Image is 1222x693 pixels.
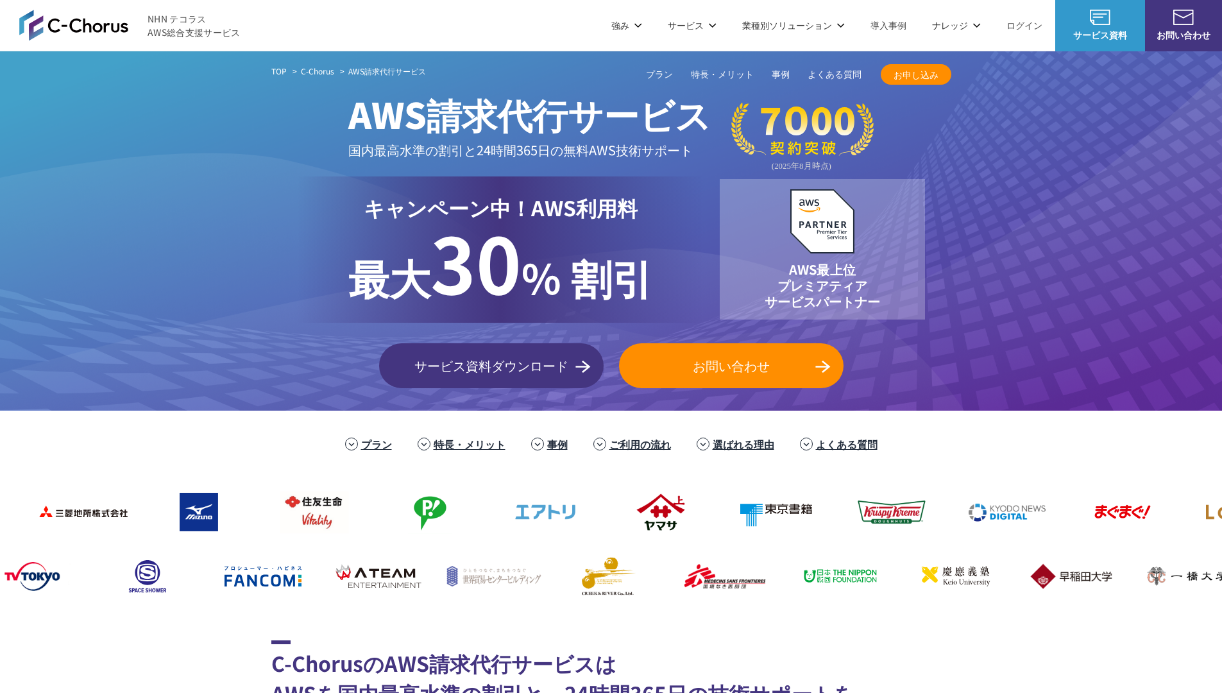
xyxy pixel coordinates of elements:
[619,343,844,388] a: お問い合わせ
[611,19,642,32] p: 強み
[1055,28,1145,42] span: サービス資料
[646,68,673,81] a: プラン
[301,65,334,77] a: C-Chorus
[790,189,854,253] img: AWSプレミアティアサービスパートナー
[183,486,285,538] img: 住友生命保険相互
[148,12,241,39] span: NHN テコラス AWS総合支援サービス
[619,356,844,375] span: お問い合わせ
[247,551,350,602] img: エイチーム
[348,223,653,307] p: % 割引
[547,436,568,452] a: 事例
[1090,10,1110,25] img: AWS総合支援サービス C-Chorus サービス資料
[1145,28,1222,42] span: お問い合わせ
[713,436,774,452] a: 選ばれる理由
[765,261,880,309] p: AWS最上位 プレミアティア サービスパートナー
[731,103,874,171] img: 契約件数
[1055,551,1158,602] img: 一橋大学
[609,436,671,452] a: ご利用の流れ
[816,436,878,452] a: よくある質問
[361,436,392,452] a: プラン
[881,64,951,85] a: お申し込み
[362,551,465,602] img: 世界貿易センタービルディング
[1006,19,1042,32] a: ログイン
[593,551,696,602] img: 国境なき医師団
[808,68,861,81] a: よくある質問
[348,139,711,160] p: 国内最高水準の割引と 24時間365日の無料AWS技術サポート
[940,551,1042,602] img: 早稲田大学
[271,65,287,77] a: TOP
[991,486,1094,538] img: まぐまぐ
[348,65,426,76] span: AWS請求代行サービス
[932,19,981,32] p: ナレッジ
[772,68,790,81] a: 事例
[348,192,653,223] p: キャンペーン中！AWS利用料
[870,19,906,32] a: 導入事例
[132,551,234,602] img: ファンコミュニケーションズ
[19,10,128,40] img: AWS総合支援サービス C-Chorus
[478,551,581,602] img: クリーク・アンド・リバー
[16,551,119,602] img: スペースシャワー
[348,247,430,306] span: 最大
[67,486,170,538] img: ミズノ
[529,486,632,538] img: ヤマサ醤油
[19,10,241,40] a: AWS総合支援サービス C-Chorus NHN テコラスAWS総合支援サービス
[760,486,863,538] img: クリスピー・クリーム・ドーナツ
[876,486,978,538] img: 共同通信デジタル
[348,88,711,139] span: AWS請求代行サービス
[742,19,845,32] p: 業種別ソリューション
[430,205,522,317] span: 30
[691,68,754,81] a: 特長・メリット
[668,19,717,32] p: サービス
[1107,486,1209,538] img: ラクサス・テクノロジーズ
[379,356,604,375] span: サービス資料ダウンロード
[645,486,747,538] img: 東京書籍
[297,176,704,323] a: キャンペーン中！AWS利用料 最大30% 割引
[881,68,951,81] span: お申し込み
[824,551,927,602] img: 慶應義塾
[298,486,401,538] img: フジモトHD
[414,486,516,538] img: エアトリ
[434,436,505,452] a: 特長・メリット
[379,343,604,388] a: サービス資料ダウンロード
[709,551,811,602] img: 日本財団
[1173,10,1194,25] img: お問い合わせ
